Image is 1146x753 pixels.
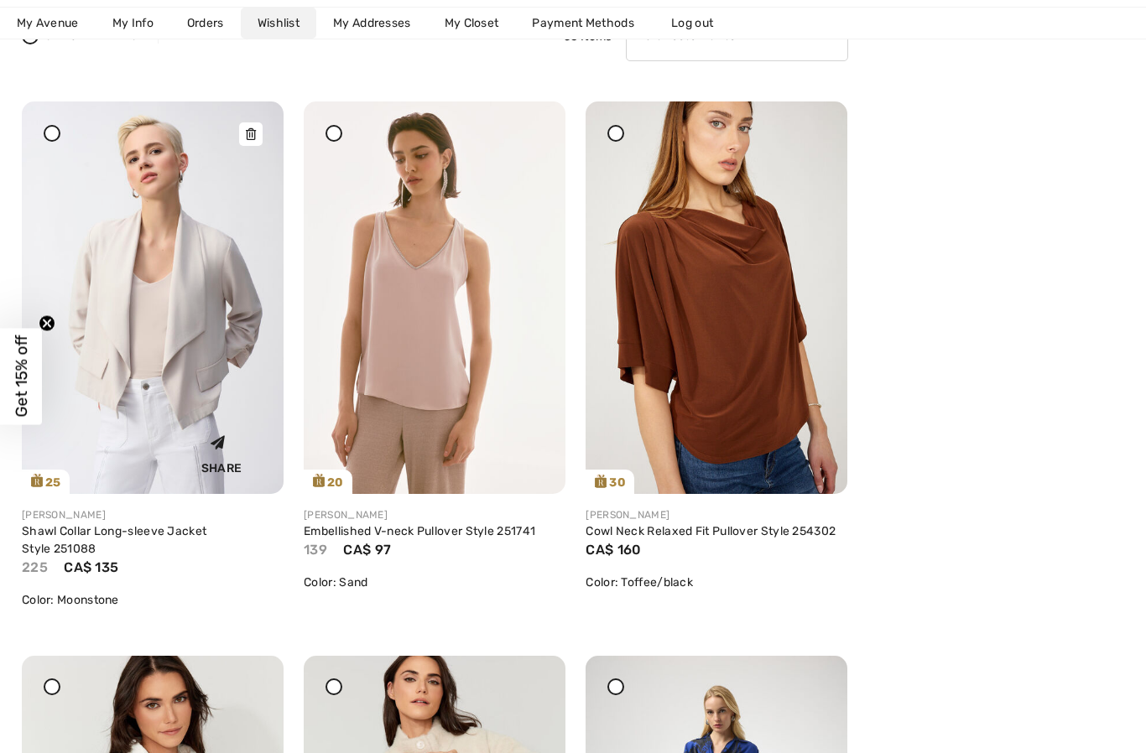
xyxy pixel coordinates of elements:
span: 225 [22,559,48,575]
span: CA$ 97 [343,542,391,558]
div: Color: Toffee/black [586,574,847,591]
span: 139 [304,542,327,558]
div: Share [172,422,272,481]
img: joseph-ribkoff-sweaters-cardigans-black_251088_2_c69c_search.jpg [22,101,284,494]
span: My Avenue [17,14,79,32]
a: 25 [22,101,284,494]
a: My Addresses [316,8,428,39]
div: [PERSON_NAME] [22,507,284,522]
a: Embellished V-neck Pullover Style 251741 [304,524,535,538]
a: Wishlist [241,8,316,39]
div: Color: Moonstone [22,591,284,609]
a: My Info [96,8,170,39]
a: Cowl Neck Relaxed Fit Pullover Style 254302 [586,524,836,538]
div: [PERSON_NAME] [304,507,565,522]
div: Color: Sand [304,574,565,591]
span: Get 15% off [12,335,31,418]
span: CA$ 135 [64,559,118,575]
button: Close teaser [39,315,55,332]
a: 30 [586,101,847,494]
img: frank-lyman-tops-toffee-black_254302a_3_8963_search.jpg [586,101,847,494]
a: Shawl Collar Long-sleeve Jacket Style 251088 [22,524,206,556]
span: CA$ 160 [586,542,641,558]
a: Orders [170,8,241,39]
a: Log out [654,8,747,39]
img: joseph-ribkoff-tops-sand_251741d_2_daa0_search.jpg [304,101,565,494]
div: [PERSON_NAME] [586,507,847,522]
a: My Closet [428,8,516,39]
a: Payment Methods [515,8,651,39]
a: 20 [304,101,565,494]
